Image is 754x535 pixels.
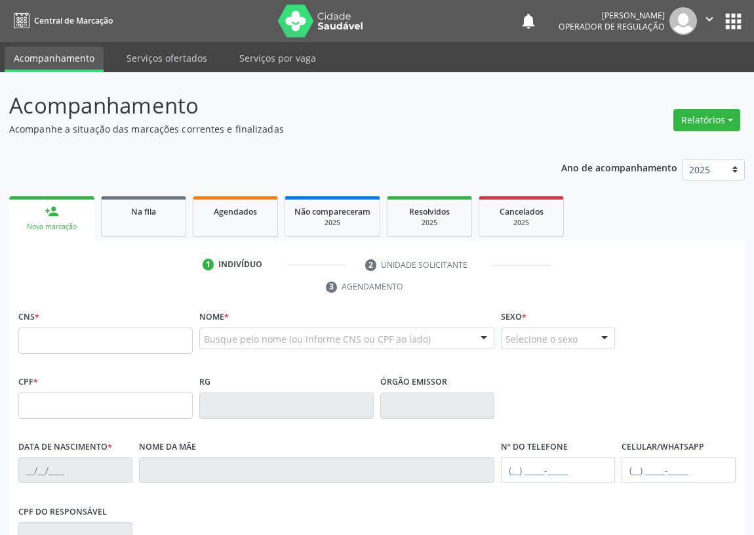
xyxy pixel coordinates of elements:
i:  [702,12,717,26]
p: Acompanhamento [9,89,524,122]
span: Central de Marcação [34,15,113,26]
label: CPF do responsável [18,502,107,522]
label: Data de nascimento [18,437,112,458]
span: Na fila [131,206,156,217]
label: Nome [199,307,229,328]
div: Indivíduo [218,259,262,270]
label: CPF [18,372,38,393]
span: Operador de regulação [559,21,665,32]
p: Acompanhe a situação das marcações correntes e finalizadas [9,122,524,136]
span: Busque pelo nome (ou informe CNS ou CPF ao lado) [204,332,431,346]
input: __/__/____ [18,457,132,483]
div: 2025 [397,218,462,228]
span: Selecione o sexo [506,332,578,346]
label: Órgão emissor [380,372,447,393]
label: Sexo [501,307,526,328]
span: Cancelados [500,206,544,217]
button: apps [722,10,745,33]
span: Agendados [214,206,257,217]
label: Celular/WhatsApp [622,437,704,458]
div: 2025 [488,218,554,228]
label: CNS [18,307,39,328]
button: notifications [519,12,538,30]
div: 1 [203,259,214,270]
div: Nova marcação [18,222,85,232]
div: person_add [45,204,59,219]
div: [PERSON_NAME] [559,10,665,21]
label: Nome da mãe [139,437,196,458]
a: Serviços ofertados [117,47,216,70]
button:  [697,7,722,35]
img: img [669,7,697,35]
div: 2025 [294,218,370,228]
a: Acompanhamento [5,47,104,72]
input: (__) _____-_____ [501,457,615,483]
input: (__) _____-_____ [622,457,736,483]
p: Ano de acompanhamento [561,159,677,175]
span: Resolvidos [409,206,450,217]
a: Central de Marcação [9,10,113,32]
span: Não compareceram [294,206,370,217]
label: Nº do Telefone [501,437,568,458]
button: Relatórios [673,109,740,131]
label: RG [199,372,210,393]
a: Serviços por vaga [230,47,325,70]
